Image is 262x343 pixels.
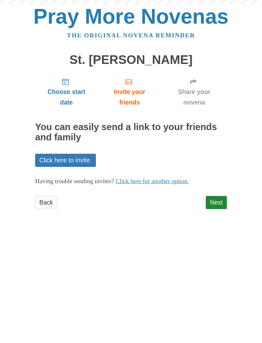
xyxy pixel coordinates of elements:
[98,73,161,111] a: Invite your friends
[206,196,227,209] a: Next
[161,73,227,111] a: Share your novena
[35,178,114,184] span: Having trouble sending invites?
[168,87,220,108] span: Share your novena
[34,4,229,28] a: Pray More Novenas
[116,178,189,184] a: Click here for another option.
[67,32,195,39] a: The original novena reminder
[35,73,98,111] a: Choose start date
[35,196,57,209] a: Back
[35,122,227,143] h2: You can easily send a link to your friends and family
[35,53,227,67] h1: St. [PERSON_NAME]
[104,87,155,108] span: Invite your friends
[42,87,91,108] span: Choose start date
[35,154,96,167] a: Click here to invite.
